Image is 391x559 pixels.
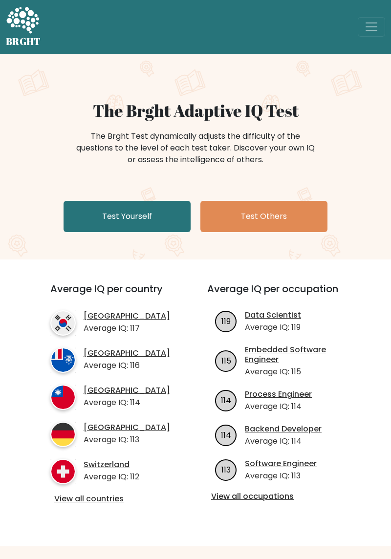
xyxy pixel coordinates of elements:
a: Software Engineer [245,459,317,469]
p: Average IQ: 114 [245,401,312,412]
a: Backend Developer [245,424,322,434]
h3: Average IQ per country [50,283,172,306]
a: [GEOGRAPHIC_DATA] [84,386,170,396]
img: country [50,385,76,410]
div: The Brght Test dynamically adjusts the difficulty of the questions to the level of each test take... [73,130,318,166]
h5: BRGHT [6,36,41,47]
a: Process Engineer [245,389,312,400]
a: [GEOGRAPHIC_DATA] [84,311,170,322]
p: Average IQ: 114 [245,435,322,447]
img: country [50,310,76,336]
text: 115 [221,355,231,366]
p: Average IQ: 117 [84,322,170,334]
button: Toggle navigation [358,17,385,37]
img: country [50,422,76,447]
text: 114 [221,430,231,441]
text: 113 [221,464,231,475]
p: Average IQ: 114 [84,397,170,408]
a: Embedded Software Engineer [245,345,352,365]
a: BRGHT [6,4,41,50]
a: View all occupations [211,492,348,502]
a: Switzerland [84,460,139,470]
a: Test Others [200,201,327,232]
a: Data Scientist [245,310,301,321]
a: View all countries [54,494,168,504]
p: Average IQ: 112 [84,471,139,483]
text: 114 [221,395,231,406]
h1: The Brght Adaptive IQ Test [6,101,385,121]
a: Test Yourself [64,201,191,232]
a: [GEOGRAPHIC_DATA] [84,423,170,433]
img: country [50,459,76,484]
img: country [50,347,76,373]
a: [GEOGRAPHIC_DATA] [84,348,170,359]
p: Average IQ: 113 [84,434,170,446]
text: 119 [221,316,231,327]
p: Average IQ: 115 [245,366,352,378]
p: Average IQ: 116 [84,360,170,371]
p: Average IQ: 113 [245,470,317,482]
h3: Average IQ per occupation [207,283,352,306]
p: Average IQ: 119 [245,322,301,333]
